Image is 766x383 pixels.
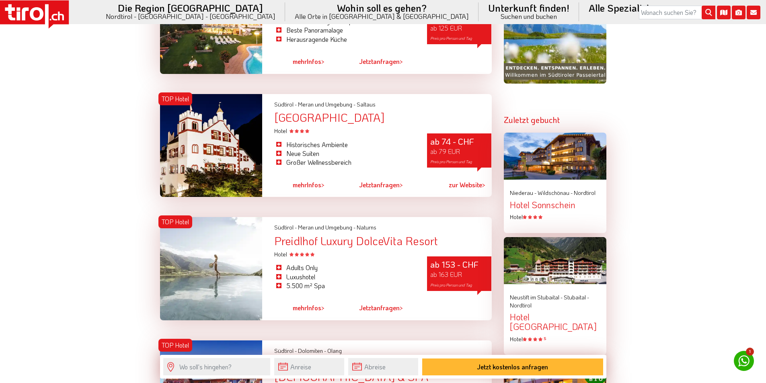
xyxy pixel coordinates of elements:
[348,358,418,375] input: Abreise
[359,52,403,71] a: Jetztanfragen>
[449,176,485,194] a: zur Website>
[274,235,491,247] div: Preidlhof Luxury DolceVita Resort
[293,299,324,317] a: mehrInfos>
[746,348,754,356] span: 1
[274,263,415,272] li: Adults Only
[510,213,600,221] div: Hotel
[293,57,307,66] span: mehr
[488,13,569,20] small: Suchen und buchen
[274,35,415,44] li: Herausragende Küche
[359,176,403,194] a: Jetztanfragen>
[274,111,491,124] div: [GEOGRAPHIC_DATA]
[293,303,307,312] span: mehr
[359,180,373,189] span: Jetzt
[359,57,373,66] span: Jetzt
[321,303,324,312] span: >
[293,176,324,194] a: mehrInfos>
[427,133,491,168] div: ab 74 - CHF
[357,223,376,231] span: Naturns
[298,100,355,108] span: Meran und Umgebung -
[510,293,563,301] span: Neustift im Stubaital -
[274,281,415,290] li: 5.500 m² Spa
[274,272,415,281] li: Luxushotel
[293,180,307,189] span: mehr
[106,13,275,20] small: Nordtirol - [GEOGRAPHIC_DATA] - [GEOGRAPHIC_DATA]
[298,223,355,231] span: Meran und Umgebung -
[427,256,491,291] div: ab 153 - CHF
[564,293,589,301] span: Stubaital -
[274,26,415,35] li: Beste Panoramalage
[639,6,715,19] input: Wonach suchen Sie?
[357,100,376,108] span: Saltaus
[158,92,192,105] div: TOP Hotel
[359,303,373,312] span: Jetzt
[321,57,324,66] span: >
[158,339,192,352] div: TOP Hotel
[359,299,403,317] a: Jetztanfragen>
[732,6,745,19] i: Fotogalerie
[717,6,731,19] i: Karte öffnen
[274,223,297,231] span: Südtirol -
[400,303,403,312] span: >
[430,283,472,288] span: Preis pro Person und Tag
[422,358,603,375] button: Jetzt kostenlos anfragen
[747,6,760,19] i: Kontakt
[430,147,460,156] span: ab 79 EUR
[274,347,297,354] span: Südtirol -
[430,270,462,279] span: ab 163 EUR
[158,215,192,228] div: TOP Hotel
[274,149,415,158] li: Neue Suiten
[400,180,403,189] span: >
[274,127,309,135] span: Hotel
[482,180,485,189] span: >
[538,189,573,197] span: Wildschönau -
[274,250,314,258] span: Hotel
[544,336,546,341] sup: S
[163,358,270,375] input: Wo soll's hingehen?
[510,335,600,343] div: Hotel
[321,180,324,189] span: >
[274,100,297,108] span: Südtirol -
[430,159,472,164] span: Preis pro Person und Tag
[510,312,600,332] div: Hotel [GEOGRAPHIC_DATA]
[274,158,415,167] li: Großer Wellnessbereich
[510,189,600,221] a: Niederau - Wildschönau - Nordtirol Hotel Sonnschein Hotel
[734,351,754,371] a: 1
[274,140,415,149] li: Historisches Ambiente
[504,115,560,125] strong: Zuletzt gebucht
[295,13,469,20] small: Alle Orte in [GEOGRAPHIC_DATA] & [GEOGRAPHIC_DATA]
[400,57,403,66] span: >
[430,36,472,41] span: Preis pro Person und Tag
[274,358,344,375] input: Anreise
[510,189,536,197] span: Niederau -
[510,200,600,210] div: Hotel Sonnschein
[574,189,596,197] span: Nordtirol
[298,347,326,354] span: Dolomiten -
[510,301,532,309] span: Nordtirol
[510,293,600,343] a: Neustift im Stubaital - Stubaital - Nordtirol Hotel [GEOGRAPHIC_DATA] Hotel S
[293,52,324,71] a: mehrInfos>
[327,347,342,354] span: Olang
